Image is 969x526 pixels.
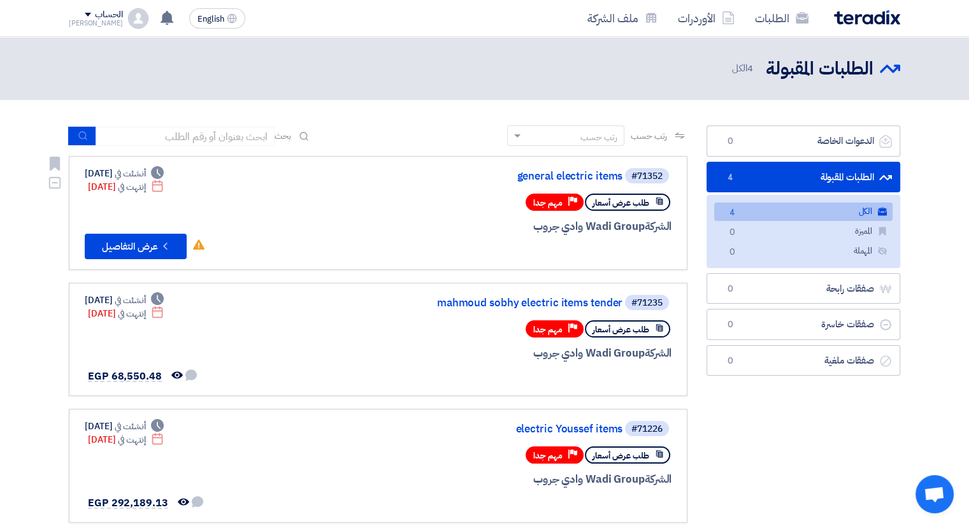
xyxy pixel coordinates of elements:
div: رتب حسب [580,131,617,144]
a: المهملة [714,242,893,260]
span: أنشئت في [115,294,145,307]
span: الكل [731,61,756,76]
a: المميزة [714,222,893,241]
div: الحساب [95,10,122,20]
a: الدعوات الخاصة0 [707,125,900,157]
span: طلب عرض أسعار [592,450,649,462]
div: #71352 [631,172,663,181]
span: مهم جدا [533,450,563,462]
span: الشركة [645,471,672,487]
a: الكل [714,203,893,221]
div: Wadi Group وادي جروب [365,345,671,362]
div: [DATE] [85,167,164,180]
div: #71235 [631,299,663,308]
div: Wadi Group وادي جروب [365,218,671,235]
span: إنتهت في [118,180,145,194]
span: أنشئت في [115,420,145,433]
span: 0 [724,246,740,259]
input: ابحث بعنوان أو رقم الطلب [96,127,275,146]
div: [DATE] [85,294,164,307]
div: [PERSON_NAME] [69,20,123,27]
span: الشركة [645,218,672,234]
h2: الطلبات المقبولة [766,57,873,82]
span: 0 [722,355,738,367]
a: صفقات خاسرة0 [707,309,900,340]
span: 4 [747,61,753,75]
span: EGP 68,550.48 [88,369,162,384]
span: 4 [724,206,740,220]
span: 0 [722,283,738,295]
span: 0 [724,226,740,239]
div: Open chat [915,475,954,513]
a: ملف الشركة [577,3,668,33]
div: #71226 [631,425,663,434]
span: مهم جدا [533,323,563,336]
div: [DATE] [88,180,164,194]
a: general electric items [368,171,622,182]
span: رتب حسب [631,129,667,143]
div: [DATE] [88,433,164,446]
a: electric Youssef items [368,423,622,435]
span: الشركة [645,345,672,361]
img: Teradix logo [834,10,900,25]
div: [DATE] [88,307,164,320]
a: صفقات ملغية0 [707,345,900,376]
div: Wadi Group وادي جروب [365,471,671,488]
a: الطلبات [745,3,819,33]
div: [DATE] [85,420,164,433]
span: 0 [722,318,738,331]
span: إنتهت في [118,433,145,446]
img: profile_test.png [128,8,148,29]
span: مهم جدا [533,197,563,209]
a: الأوردرات [668,3,745,33]
span: English [197,15,224,24]
span: 0 [722,135,738,148]
button: English [189,8,245,29]
a: mahmoud sobhy electric items tender [368,297,622,309]
span: طلب عرض أسعار [592,197,649,209]
span: طلب عرض أسعار [592,323,649,336]
span: EGP 292,189.13 [88,495,168,511]
span: إنتهت في [118,307,145,320]
button: عرض التفاصيل [85,234,187,259]
a: الطلبات المقبولة4 [707,162,900,193]
span: 4 [722,171,738,184]
span: أنشئت في [115,167,145,180]
span: بحث [275,129,291,143]
a: صفقات رابحة0 [707,273,900,304]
